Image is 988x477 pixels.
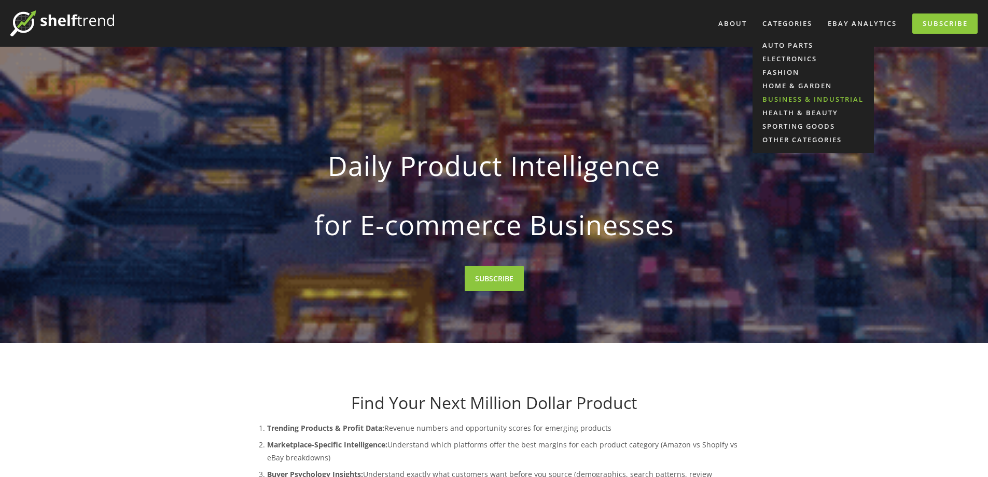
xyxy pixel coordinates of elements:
[246,393,742,413] h1: Find Your Next Million Dollar Product
[753,92,874,106] a: Business & Industrial
[756,15,819,32] div: Categories
[753,52,874,65] a: Electronics
[821,15,903,32] a: eBay Analytics
[753,119,874,133] a: Sporting Goods
[267,423,384,433] strong: Trending Products & Profit Data:
[267,438,742,464] p: Understand which platforms offer the best margins for each product category (Amazon vs Shopify vs...
[753,133,874,146] a: Other Categories
[267,421,742,434] p: Revenue numbers and opportunity scores for emerging products
[465,266,524,291] a: SUBSCRIBE
[10,10,114,36] img: ShelfTrend
[263,200,726,249] strong: for E-commerce Businesses
[267,440,387,449] strong: Marketplace-Specific Intelligence:
[912,13,978,34] a: Subscribe
[753,65,874,79] a: Fashion
[753,106,874,119] a: Health & Beauty
[753,38,874,52] a: Auto Parts
[753,79,874,92] a: Home & Garden
[263,141,726,190] strong: Daily Product Intelligence
[712,15,754,32] a: About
